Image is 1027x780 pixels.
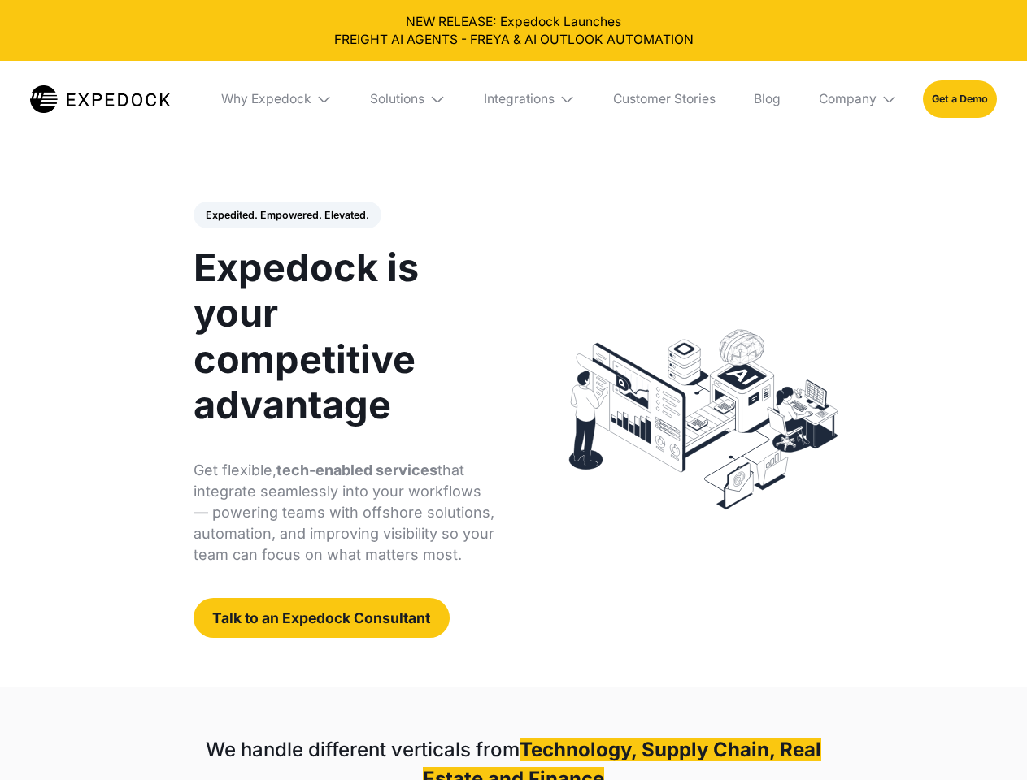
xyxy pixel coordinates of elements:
a: Talk to an Expedock Consultant [194,598,450,638]
a: Blog [741,61,793,137]
div: Company [819,91,877,107]
strong: We handle different verticals from [206,738,520,761]
h1: Expedock is your competitive advantage [194,245,495,427]
p: Get flexible, that integrate seamlessly into your workflows — powering teams with offshore soluti... [194,460,495,565]
div: Solutions [358,61,459,137]
div: NEW RELEASE: Expedock Launches [13,13,1015,49]
div: Solutions [370,91,424,107]
div: Why Expedock [221,91,311,107]
strong: tech-enabled services [276,461,437,479]
a: FREIGHT AI AGENTS - FREYA & AI OUTLOOK AUTOMATION [13,31,1015,49]
a: Customer Stories [600,61,728,137]
div: Why Expedock [208,61,345,137]
div: Company [806,61,910,137]
iframe: Chat Widget [946,702,1027,780]
a: Get a Demo [923,80,997,117]
div: Integrations [484,91,555,107]
div: Integrations [471,61,588,137]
